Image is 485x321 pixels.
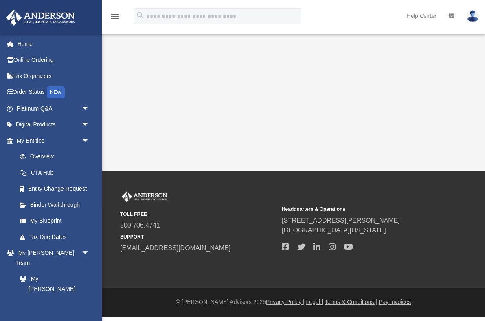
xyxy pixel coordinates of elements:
[120,210,276,218] small: TOLL FREE
[306,299,323,305] a: Legal |
[81,100,98,117] span: arrow_drop_down
[6,245,98,271] a: My [PERSON_NAME] Teamarrow_drop_down
[11,149,102,165] a: Overview
[11,165,102,181] a: CTA Hub
[81,245,98,262] span: arrow_drop_down
[11,271,94,307] a: My [PERSON_NAME] Team
[282,206,438,213] small: Headquarters & Operations
[81,117,98,133] span: arrow_drop_down
[120,233,276,241] small: SUPPORT
[120,191,169,202] img: Anderson Advisors Platinum Portal
[11,197,102,213] a: Binder Walkthrough
[325,299,377,305] a: Terms & Conditions |
[110,15,120,21] a: menu
[6,36,102,52] a: Home
[6,117,102,133] a: Digital Productsarrow_drop_down
[120,245,230,252] a: [EMAIL_ADDRESS][DOMAIN_NAME]
[6,84,102,101] a: Order StatusNEW
[4,10,77,26] img: Anderson Advisors Platinum Portal
[11,213,98,229] a: My Blueprint
[136,11,145,20] i: search
[266,299,305,305] a: Privacy Policy |
[6,100,102,117] a: Platinum Q&Aarrow_drop_down
[120,222,160,229] a: 800.706.4741
[379,299,411,305] a: Pay Invoices
[11,229,102,245] a: Tax Due Dates
[11,181,102,197] a: Entity Change Request
[6,68,102,84] a: Tax Organizers
[102,298,485,306] div: © [PERSON_NAME] Advisors 2025
[110,11,120,21] i: menu
[6,132,102,149] a: My Entitiesarrow_drop_down
[282,217,400,224] a: [STREET_ADDRESS][PERSON_NAME]
[282,227,386,234] a: [GEOGRAPHIC_DATA][US_STATE]
[467,10,479,22] img: User Pic
[6,52,102,68] a: Online Ordering
[81,132,98,149] span: arrow_drop_down
[47,86,65,98] div: NEW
